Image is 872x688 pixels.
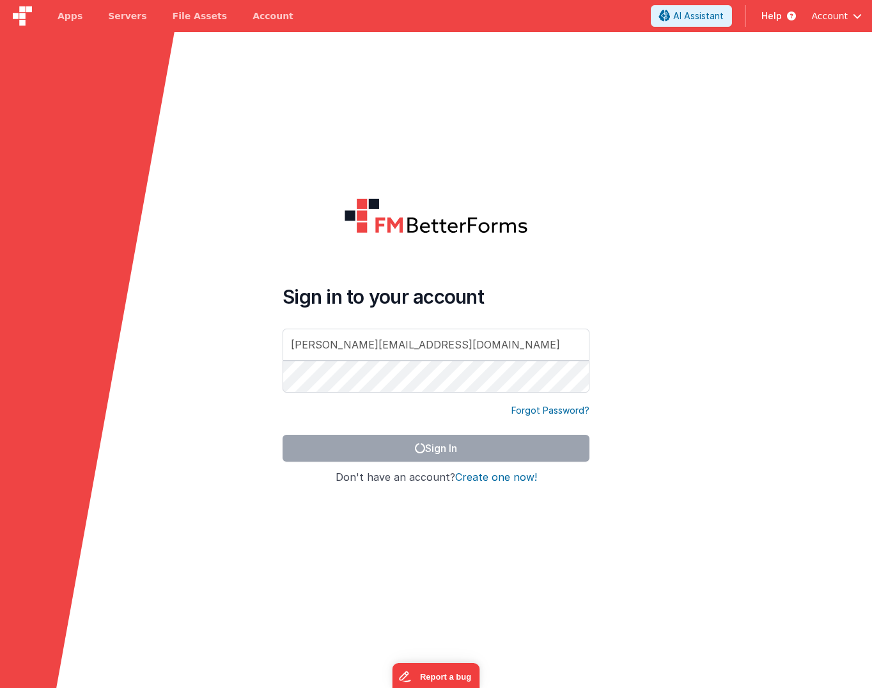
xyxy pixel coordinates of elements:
input: Email Address [283,329,589,361]
span: Help [761,10,782,22]
span: File Assets [173,10,228,22]
button: Account [811,10,862,22]
span: Servers [108,10,146,22]
span: Account [811,10,848,22]
span: Apps [58,10,82,22]
button: Create one now! [455,472,537,483]
button: AI Assistant [651,5,732,27]
span: AI Assistant [673,10,724,22]
button: Sign In [283,435,589,462]
h4: Don't have an account? [283,472,589,483]
a: Forgot Password? [511,404,589,417]
h4: Sign in to your account [283,285,589,308]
